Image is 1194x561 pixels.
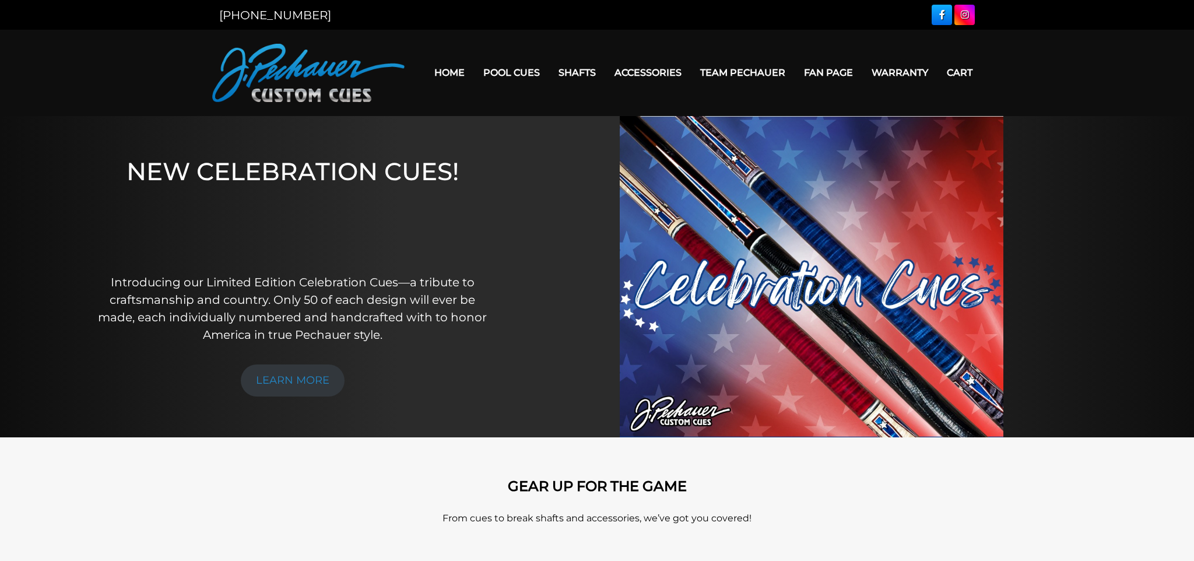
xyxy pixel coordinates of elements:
a: Shafts [549,58,605,87]
a: Accessories [605,58,691,87]
img: Pechauer Custom Cues [212,44,405,102]
a: Warranty [862,58,937,87]
a: LEARN MORE [241,364,345,397]
p: From cues to break shafts and accessories, we’ve got you covered! [265,511,929,525]
a: Fan Page [795,58,862,87]
a: Home [425,58,474,87]
a: Team Pechauer [691,58,795,87]
strong: GEAR UP FOR THE GAME [508,478,687,495]
a: [PHONE_NUMBER] [219,8,331,22]
a: Pool Cues [474,58,549,87]
p: Introducing our Limited Edition Celebration Cues—a tribute to craftsmanship and country. Only 50 ... [96,274,490,343]
a: Cart [937,58,982,87]
h1: NEW CELEBRATION CUES! [96,157,490,258]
